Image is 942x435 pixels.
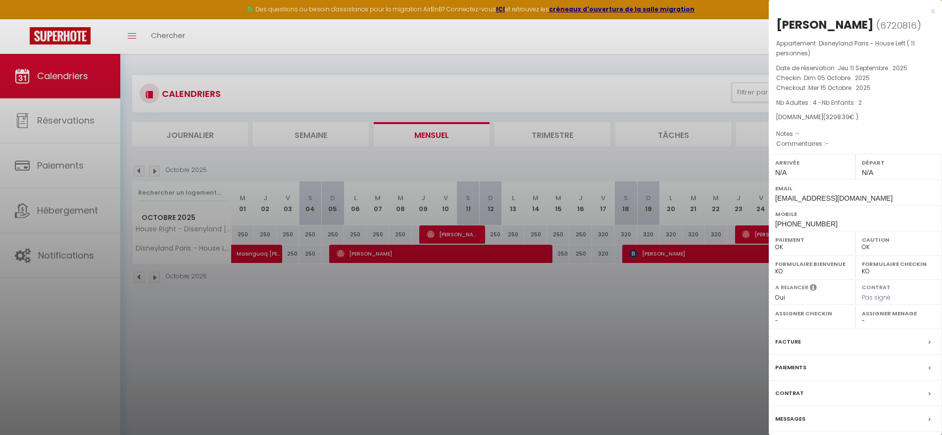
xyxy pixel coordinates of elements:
span: N/A [862,169,873,176]
label: Départ [862,158,936,168]
label: Assigner Checkin [775,308,849,318]
p: Appartement : [776,39,935,58]
span: N/A [775,169,787,176]
span: Mer 15 Octobre . 2025 [808,84,871,92]
span: - [825,139,829,148]
span: ( ) [876,18,921,32]
span: Disneyland Paris - House Left ( 11 personnes) [776,39,915,57]
div: x [769,5,935,17]
p: Date de réservation : [776,63,935,73]
span: [PHONE_NUMBER] [775,220,838,228]
span: [EMAIL_ADDRESS][DOMAIN_NAME] [775,194,892,202]
label: Mobile [775,209,936,219]
p: Commentaires : [776,139,935,149]
i: Sélectionner OUI si vous souhaiter envoyer les séquences de messages post-checkout [810,283,817,294]
span: - [796,130,799,138]
span: ( € ) [823,113,858,121]
label: Messages [775,414,805,424]
label: Formulaire Bienvenue [775,259,849,269]
label: A relancer [775,283,808,292]
label: Formulaire Checkin [862,259,936,269]
div: [PERSON_NAME] [776,17,874,33]
p: Checkout : [776,83,935,93]
label: Paiements [775,362,806,373]
span: 6720816 [880,19,917,32]
span: Nb Adultes : 4 - [776,98,862,107]
label: Email [775,183,936,193]
p: Checkin : [776,73,935,83]
label: Paiement [775,235,849,245]
label: Assigner Menage [862,308,936,318]
div: [DOMAIN_NAME] [776,113,935,122]
label: Facture [775,337,801,347]
label: Arrivée [775,158,849,168]
iframe: Chat [900,391,935,428]
span: Pas signé [862,293,891,302]
span: Jeu 11 Septembre . 2025 [838,64,907,72]
span: Nb Enfants : 2 [822,98,862,107]
p: Notes : [776,129,935,139]
label: Contrat [862,283,891,290]
label: Caution [862,235,936,245]
label: Contrat [775,388,804,398]
span: Dim 05 Octobre . 2025 [804,74,870,82]
button: Ouvrir le widget de chat LiveChat [8,4,38,34]
span: 3298.39 [826,113,849,121]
